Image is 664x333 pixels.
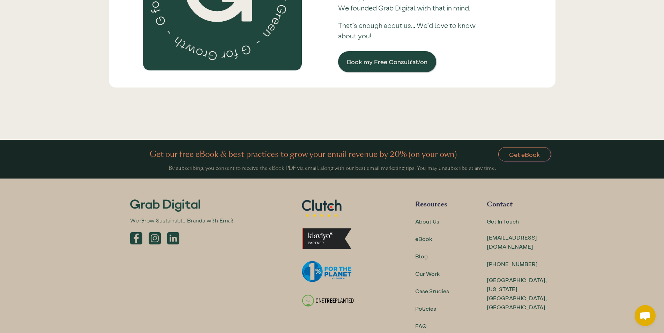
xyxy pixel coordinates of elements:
a: eBook [415,234,432,243]
div: By subscribing, you consent to receive the eBook PDF via email, along with our best email marketi... [112,164,553,172]
div: Contact [487,199,547,209]
div: [GEOGRAPHIC_DATA], [US_STATE] [GEOGRAPHIC_DATA], [GEOGRAPHIC_DATA] [487,275,547,312]
a: Our Work [415,269,440,278]
img: Grab Digital email marketing on social channels [130,232,142,244]
a: [GEOGRAPHIC_DATA], [US_STATE][GEOGRAPHIC_DATA], [GEOGRAPHIC_DATA] [487,275,547,312]
a: [EMAIL_ADDRESS][DOMAIN_NAME] [487,233,547,251]
a: Get eBook [498,147,551,161]
img: Grab Digital email marketing on social channels [167,232,179,244]
a: Book my Free Consultation [338,51,436,72]
a: Case Studies [415,287,449,296]
p: We Grow Sustainable Brands with Email [130,212,259,226]
a: Blog [415,252,428,261]
a: Grab Digital email marketing on social channels [167,232,186,244]
img: We are a proud member of 1% for the planet [302,260,352,294]
div: Resources [415,199,469,209]
a: Grab Digital email marketing on social channels [149,232,167,244]
img: Grab Digital email marketing on social channels [149,232,161,244]
img: We are rated on Clutch.co [302,199,342,228]
a: Get In Touch [487,217,519,226]
a: [PHONE_NUMBER] [487,259,538,268]
img: Grab Digital eCommerce email marketing [130,199,200,212]
a: About Us [415,217,439,226]
h4: Get our free eBook & best practices to grow your email revenue by 20% (on your own) [150,148,464,161]
a: Grab Digital email marketing on social channels [130,232,149,244]
img: We plant trees for every unique email send [302,294,354,318]
img: We are a Klaviyo email marketing agency partner [302,228,351,261]
a: Policies [415,304,436,313]
a: FAQ [415,321,427,331]
p: That's enough about us... We'd love to know about you! [338,20,485,41]
div: Open chat [635,305,656,326]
